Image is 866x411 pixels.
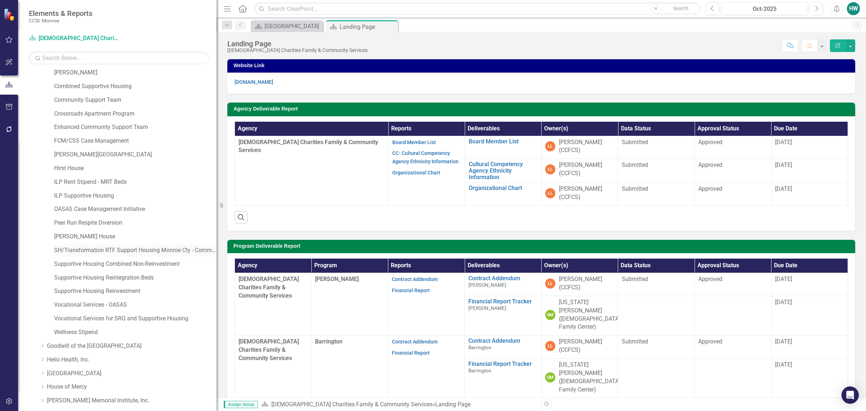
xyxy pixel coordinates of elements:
[392,287,430,293] a: Financial Report
[235,79,273,85] a: [DOMAIN_NAME]
[469,185,538,191] a: Organizational Chart
[622,161,648,168] span: Submitted
[559,298,620,331] div: [US_STATE][PERSON_NAME] ([DEMOGRAPHIC_DATA] Family Center)
[468,298,537,305] a: Financial Report Tracker
[54,137,216,145] a: FCM/CSS Case Management
[618,183,695,206] td: Double-Click to Edit
[698,338,722,345] span: Approved
[47,342,216,350] a: Goodwill of the [GEOGRAPHIC_DATA]
[775,185,792,192] span: [DATE]
[315,276,359,282] span: [PERSON_NAME]
[468,338,537,344] a: Contract Addendum
[541,336,618,359] td: Double-Click to Edit
[392,150,459,164] a: CC- Cultural Competency Agency Ethnicity Information
[545,188,555,198] div: LL
[559,338,614,354] div: [PERSON_NAME] (CCFCS)
[54,205,216,213] a: OASAS Case Management Initiative
[771,159,848,183] td: Double-Click to Edit
[465,273,541,296] td: Double-Click to Edit Right Click for Context Menu
[29,9,92,18] span: Elements & Reports
[4,8,16,21] img: ClearPoint Strategy
[559,275,614,292] div: [PERSON_NAME] (CCFCS)
[468,275,537,282] a: Contract Addendum
[771,296,848,335] td: Double-Click to Edit
[698,185,722,192] span: Approved
[392,170,440,176] a: Organizational Chart
[468,368,491,373] span: Barrington
[54,69,216,77] a: [PERSON_NAME]
[54,246,216,255] a: SH/Transformation RTF Support Housing Monroe Cty - Comm Svcs
[465,136,541,159] td: Double-Click to Edit Right Click for Context Menu
[545,341,555,351] div: LL
[271,401,432,408] a: [DEMOGRAPHIC_DATA] Charities Family & Community Services
[559,185,614,202] div: [PERSON_NAME] (CCFCS)
[618,296,694,335] td: Double-Click to Edit
[771,136,848,159] td: Double-Click to Edit
[47,356,216,364] a: Helio Health, Inc.
[47,369,216,378] a: [GEOGRAPHIC_DATA]
[54,328,216,337] a: Wellness Stipend
[721,2,808,15] button: Oct-2025
[233,243,852,249] h3: Program Deliverable Report
[541,159,618,183] td: Double-Click to Edit
[235,136,389,205] td: Double-Click to Edit
[559,361,620,394] div: [US_STATE][PERSON_NAME] ([DEMOGRAPHIC_DATA] Family Center)
[771,359,848,398] td: Double-Click to Edit
[435,401,471,408] div: Landing Page
[771,273,848,296] td: Double-Click to Edit
[771,183,848,206] td: Double-Click to Edit
[847,2,860,15] button: HW
[235,273,311,336] td: Double-Click to Edit
[465,159,541,183] td: Double-Click to Edit Right Click for Context Menu
[47,397,216,405] a: [PERSON_NAME] Memorial Institute, Inc.
[622,338,648,345] span: Submitted
[340,22,396,31] div: Landing Page
[545,164,555,174] div: LL
[698,161,722,168] span: Approved
[388,336,464,398] td: Double-Click to Edit
[468,282,506,288] span: [PERSON_NAME]
[545,310,555,320] div: GM
[54,82,216,91] a: Combined Supportive Housing
[775,338,792,345] span: [DATE]
[698,139,722,146] span: Approved
[698,276,722,282] span: Approved
[392,276,438,282] a: Contract Addendum
[253,22,321,31] a: [GEOGRAPHIC_DATA]
[622,139,648,146] span: Submitted
[775,139,792,146] span: [DATE]
[54,96,216,104] a: Community Support Team
[54,233,216,241] a: [PERSON_NAME] House
[54,151,216,159] a: [PERSON_NAME][GEOGRAPHIC_DATA]
[315,338,342,345] span: Barrington
[622,185,648,192] span: Submitted
[673,5,688,11] span: Search
[388,136,465,205] td: Double-Click to Edit
[771,336,848,359] td: Double-Click to Edit
[54,178,216,186] a: ILP Rent Stipend - MRT Beds
[775,299,792,306] span: [DATE]
[233,63,852,68] h3: Website Link
[239,139,378,154] strong: [DEMOGRAPHIC_DATA] Charities Family & Community Services
[54,274,216,282] a: Supportive Housing Reintegration Beds
[465,336,541,359] td: Double-Click to Edit Right Click for Context Menu
[54,123,216,131] a: Enhanced Community Support Team
[29,52,209,64] input: Search Below...
[29,34,119,43] a: [DEMOGRAPHIC_DATA] Charities Family & Community Services
[541,136,618,159] td: Double-Click to Edit
[559,161,614,178] div: [PERSON_NAME] (CCFCS)
[622,276,648,282] span: Submitted
[775,276,792,282] span: [DATE]
[545,278,555,289] div: LL
[662,4,699,14] button: Search
[254,3,700,15] input: Search ClearPoint...
[695,136,771,159] td: Double-Click to Edit
[724,5,805,13] div: Oct-2025
[469,138,538,145] a: Board Member List
[465,359,541,398] td: Double-Click to Edit Right Click for Context Menu
[618,359,694,398] td: Double-Click to Edit
[54,315,216,323] a: Vocational Services for SRO and Supportive Housing
[695,296,771,335] td: Double-Click to Edit
[695,273,771,296] td: Double-Click to Edit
